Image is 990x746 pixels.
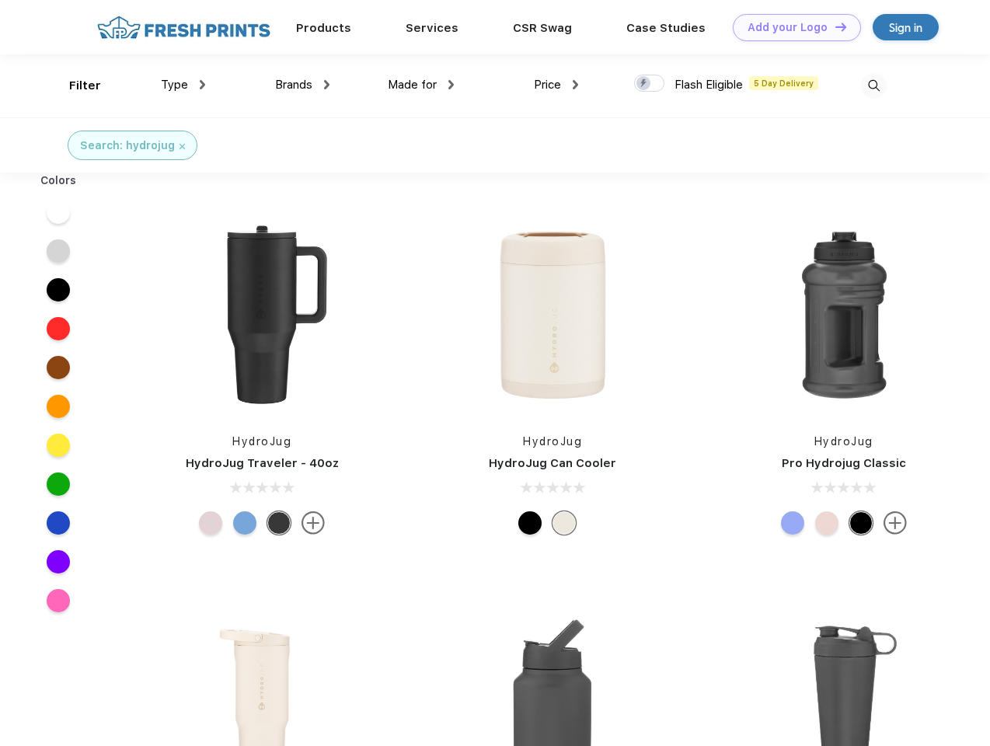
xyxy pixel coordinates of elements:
a: HydroJug Traveler - 40oz [186,456,339,470]
div: Pink Sand [199,511,222,535]
span: Type [161,78,188,92]
img: dropdown.png [448,80,454,89]
a: HydroJug [814,435,873,448]
img: dropdown.png [573,80,578,89]
div: Hyper Blue [781,511,804,535]
img: func=resize&h=266 [449,211,656,418]
div: Black [849,511,873,535]
div: Sign in [889,19,922,37]
span: Brands [275,78,312,92]
img: more.svg [884,511,907,535]
div: Add your Logo [748,21,828,34]
span: Price [534,78,561,92]
div: Search: hydrojug [80,138,175,154]
img: dropdown.png [324,80,329,89]
img: dropdown.png [200,80,205,89]
img: fo%20logo%202.webp [92,14,275,41]
a: HydroJug Can Cooler [489,456,616,470]
a: HydroJug [523,435,582,448]
img: func=resize&h=266 [741,211,947,418]
div: Cream [553,511,576,535]
a: HydroJug [232,435,291,448]
img: filter_cancel.svg [180,144,185,149]
img: func=resize&h=266 [159,211,365,418]
span: Made for [388,78,437,92]
span: Flash Eligible [675,78,743,92]
div: Colors [29,173,89,189]
div: Pink Sand [815,511,838,535]
img: desktop_search.svg [861,73,887,99]
a: Products [296,21,351,35]
div: Riptide [233,511,256,535]
a: Sign in [873,14,939,40]
div: Black [267,511,291,535]
img: more.svg [302,511,325,535]
img: DT [835,23,846,31]
div: Filter [69,77,101,95]
span: 5 Day Delivery [749,76,818,90]
a: Pro Hydrojug Classic [782,456,906,470]
div: Black [518,511,542,535]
